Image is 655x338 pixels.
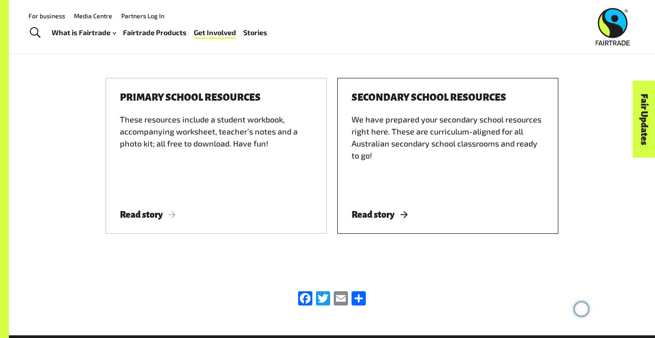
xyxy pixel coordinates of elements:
[194,26,236,39] a: Get Involved
[29,12,65,20] a: For business
[121,12,164,20] a: Partners Log In
[596,8,630,45] img: Fairtrade Australia New Zealand logo
[24,22,46,44] a: Toggle Search
[337,78,558,234] a: Secondary school resources We have prepared your secondary school resources right here. These are...
[296,291,314,307] a: Facebook
[350,291,368,307] a: Partager
[74,12,112,20] a: Media Centre
[120,114,312,194] div: These resources include a student workbook, accompanying worksheet, teacher’s notes and a photo k...
[352,210,407,220] span: Read story
[120,92,261,103] h3: Primary school resources
[352,114,544,194] div: We have prepared your secondary school resources right here. These are curriculum-aligned for all...
[106,78,327,234] a: Primary school resources These resources include a student workbook, accompanying worksheet, teac...
[52,26,116,39] a: What is Fairtrade
[120,210,176,220] span: Read story
[243,26,267,39] a: Stories
[332,291,350,307] a: Email
[123,26,187,39] a: Fairtrade Products
[314,291,332,307] a: Twitter
[352,92,506,103] h3: Secondary school resources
